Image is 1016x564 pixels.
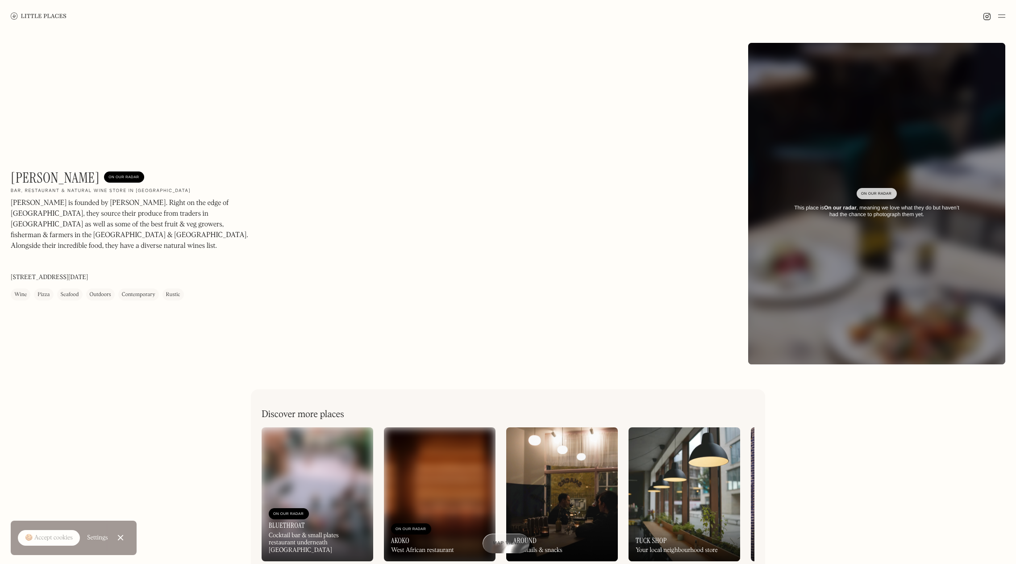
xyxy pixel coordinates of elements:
[11,198,252,251] p: [PERSON_NAME] is founded by [PERSON_NAME]. Right on the edge of [GEOGRAPHIC_DATA], they source th...
[11,188,191,194] h2: Bar, restaurant & natural wine store in [GEOGRAPHIC_DATA]
[636,536,667,545] h3: Tuck Shop
[37,290,50,299] div: Pizza
[506,427,618,561] a: AroundCocktails & snacks
[751,427,862,561] a: Osteria AngelinaItalian-Japanese dining
[384,427,496,561] a: On Our RadarAkokoWest African restaurant
[636,547,718,554] div: Your local neighbourhood store
[269,532,366,554] div: Cocktail bar & small plates restaurant underneath [GEOGRAPHIC_DATA]
[391,547,454,554] div: West African restaurant
[122,290,155,299] div: Contemporary
[11,273,88,282] p: [STREET_ADDRESS][DATE]
[108,173,140,182] div: On Our Radar
[112,529,129,547] a: Close Cookie Popup
[18,530,80,546] a: 🍪 Accept cookies
[269,521,305,530] h3: Bluethroat
[262,427,373,561] a: On Our RadarBluethroatCocktail bar & small plates restaurant underneath [GEOGRAPHIC_DATA]
[90,290,111,299] div: Outdoors
[25,534,73,543] div: 🍪 Accept cookies
[14,290,27,299] div: Wine
[824,205,857,211] strong: On our radar
[789,205,964,217] div: This place is , meaning we love what they do but haven’t had the chance to photograph them yet.
[61,290,79,299] div: Seafood
[11,169,100,186] h1: [PERSON_NAME]
[513,547,562,554] div: Cocktails & snacks
[861,189,892,198] div: On Our Radar
[629,427,740,561] a: Tuck ShopYour local neighbourhood store
[87,535,108,541] div: Settings
[493,541,519,546] span: Map view
[273,510,304,518] div: On Our Radar
[483,534,530,553] a: Map view
[262,409,344,420] h2: Discover more places
[11,256,252,267] p: ‍
[396,525,427,534] div: On Our Radar
[166,290,180,299] div: Rustic
[391,536,409,545] h3: Akoko
[87,528,108,548] a: Settings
